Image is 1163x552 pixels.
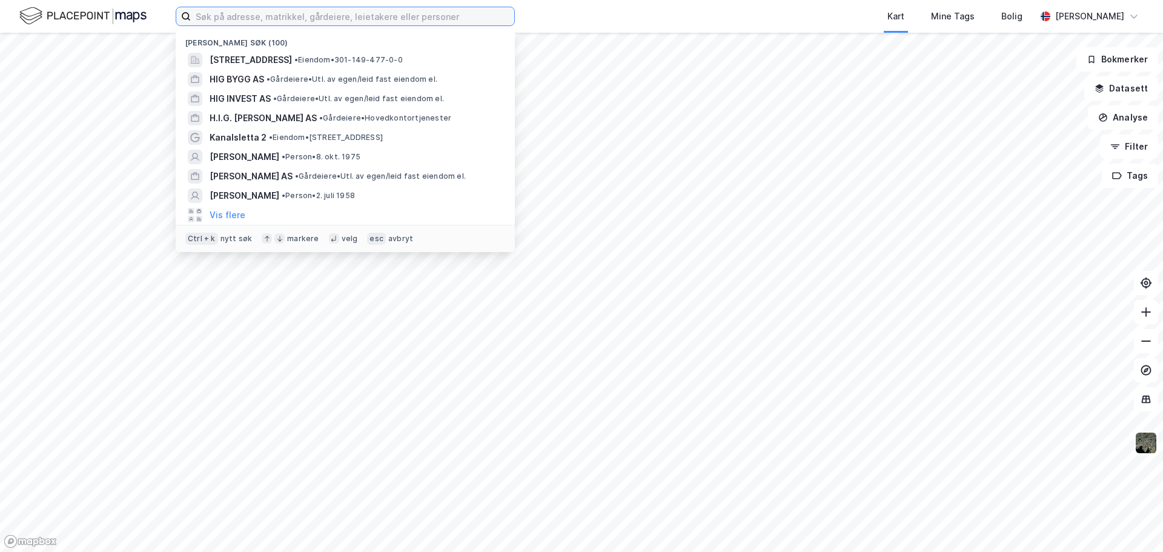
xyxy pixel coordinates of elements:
[1100,135,1158,159] button: Filter
[210,91,271,106] span: HIG INVEST AS
[220,234,253,244] div: nytt søk
[210,72,264,87] span: HIG BYGG AS
[287,234,319,244] div: markere
[282,152,285,161] span: •
[4,534,57,548] a: Mapbox homepage
[19,5,147,27] img: logo.f888ab2527a4732fd821a326f86c7f29.svg
[210,188,279,203] span: [PERSON_NAME]
[282,152,360,162] span: Person • 8. okt. 1975
[319,113,451,123] span: Gårdeiere • Hovedkontortjenester
[1001,9,1022,24] div: Bolig
[295,171,466,181] span: Gårdeiere • Utl. av egen/leid fast eiendom el.
[1135,431,1158,454] img: 9k=
[176,28,515,50] div: [PERSON_NAME] søk (100)
[282,191,355,201] span: Person • 2. juli 1958
[1076,47,1158,71] button: Bokmerker
[295,171,299,181] span: •
[1088,105,1158,130] button: Analyse
[269,133,273,142] span: •
[267,75,270,84] span: •
[282,191,285,200] span: •
[342,234,358,244] div: velg
[1102,494,1163,552] iframe: Chat Widget
[210,150,279,164] span: [PERSON_NAME]
[388,234,413,244] div: avbryt
[273,94,277,103] span: •
[191,7,514,25] input: Søk på adresse, matrikkel, gårdeiere, leietakere eller personer
[887,9,904,24] div: Kart
[367,233,386,245] div: esc
[931,9,975,24] div: Mine Tags
[210,111,317,125] span: H.I.G. [PERSON_NAME] AS
[210,208,245,222] button: Vis flere
[210,169,293,184] span: [PERSON_NAME] AS
[1084,76,1158,101] button: Datasett
[319,113,323,122] span: •
[273,94,444,104] span: Gårdeiere • Utl. av egen/leid fast eiendom el.
[1102,164,1158,188] button: Tags
[185,233,218,245] div: Ctrl + k
[269,133,383,142] span: Eiendom • [STREET_ADDRESS]
[294,55,298,64] span: •
[210,53,292,67] span: [STREET_ADDRESS]
[210,130,267,145] span: Kanalsletta 2
[267,75,437,84] span: Gårdeiere • Utl. av egen/leid fast eiendom el.
[294,55,403,65] span: Eiendom • 301-149-477-0-0
[1055,9,1124,24] div: [PERSON_NAME]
